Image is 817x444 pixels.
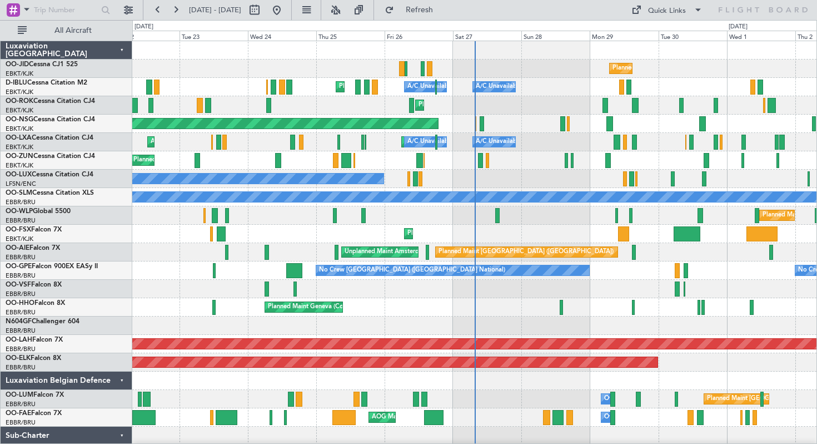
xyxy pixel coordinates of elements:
a: OO-WLPGlobal 5500 [6,208,71,215]
div: Planned Maint Kortrijk-[GEOGRAPHIC_DATA] [133,152,263,169]
a: EBBR/BRU [6,290,36,298]
a: N604GFChallenger 604 [6,318,79,325]
span: OO-JID [6,61,29,68]
a: OO-LUMFalcon 7X [6,392,64,398]
input: Trip Number [34,2,98,18]
a: EBBR/BRU [6,345,36,353]
span: Refresh [396,6,443,14]
span: OO-ELK [6,355,31,362]
span: OO-VSF [6,282,31,288]
span: OO-FSX [6,226,31,233]
a: EBKT/KJK [6,161,33,170]
div: Mon 22 [111,31,179,41]
div: No Crew [GEOGRAPHIC_DATA] ([GEOGRAPHIC_DATA] National) [319,262,505,279]
div: Fri 26 [385,31,453,41]
div: A/C Unavailable [GEOGRAPHIC_DATA] ([GEOGRAPHIC_DATA] National) [407,134,614,150]
a: EBKT/KJK [6,70,33,78]
a: EBBR/BRU [6,327,36,335]
span: [DATE] - [DATE] [189,5,241,15]
div: Thu 25 [316,31,385,41]
a: OO-AIEFalcon 7X [6,245,60,251]
div: [DATE] [134,22,153,32]
a: EBBR/BRU [6,363,36,372]
div: Sun 28 [521,31,590,41]
div: AOG Maint Kortrijk-[GEOGRAPHIC_DATA] [151,134,272,150]
span: OO-SLM [6,190,32,196]
a: OO-LUXCessna Citation CJ4 [6,171,93,178]
div: Owner Melsbroek Air Base [604,391,680,407]
div: Sat 27 [453,31,521,41]
a: OO-ZUNCessna Citation CJ4 [6,153,95,160]
span: OO-LUX [6,171,32,178]
span: OO-WLP [6,208,33,215]
a: EBBR/BRU [6,418,36,427]
div: Planned Maint Kortrijk-[GEOGRAPHIC_DATA] [407,225,537,242]
a: OO-LXACessna Citation CJ4 [6,135,93,141]
a: EBKT/KJK [6,125,33,133]
div: Wed 24 [248,31,316,41]
a: EBKT/KJK [6,235,33,243]
span: OO-ZUN [6,153,33,160]
a: OO-JIDCessna CJ1 525 [6,61,78,68]
div: Unplanned Maint Amsterdam (Schiphol) [345,244,457,260]
a: LFSN/ENC [6,180,36,188]
span: OO-GPE [6,263,32,270]
button: Quick Links [626,1,708,19]
a: OO-HHOFalcon 8X [6,300,65,307]
a: OO-ELKFalcon 8X [6,355,61,362]
a: OO-GPEFalcon 900EX EASy II [6,263,98,270]
a: OO-ROKCessna Citation CJ4 [6,98,95,105]
a: OO-LAHFalcon 7X [6,337,63,343]
span: D-IBLU [6,80,27,86]
a: EBKT/KJK [6,88,33,96]
div: Planned Maint Nice ([GEOGRAPHIC_DATA]) [339,78,463,95]
span: OO-AIE [6,245,29,251]
div: Owner Melsbroek Air Base [604,409,680,426]
a: EBBR/BRU [6,253,36,262]
a: OO-NSGCessna Citation CJ4 [6,116,95,123]
div: A/C Unavailable [476,134,522,150]
a: EBBR/BRU [6,198,36,206]
div: A/C Unavailable [GEOGRAPHIC_DATA]-[GEOGRAPHIC_DATA] [476,78,653,95]
a: OO-VSFFalcon 8X [6,282,62,288]
div: AOG Maint [US_STATE] ([GEOGRAPHIC_DATA]) [372,409,506,426]
div: Wed 1 [727,31,795,41]
button: All Aircraft [12,22,121,40]
div: Planned Maint Kortrijk-[GEOGRAPHIC_DATA] [612,60,742,77]
a: EBKT/KJK [6,106,33,115]
span: OO-LAH [6,337,32,343]
div: Mon 29 [590,31,658,41]
div: Planned Maint [GEOGRAPHIC_DATA] ([GEOGRAPHIC_DATA]) [439,244,614,260]
button: Refresh [380,1,446,19]
div: Tue 30 [659,31,727,41]
a: EBBR/BRU [6,216,36,225]
span: OO-HHO [6,300,34,307]
a: EBBR/BRU [6,272,36,280]
div: Tue 23 [180,31,248,41]
div: [DATE] [729,22,748,32]
span: OO-FAE [6,410,31,417]
div: Planned Maint Kortrijk-[GEOGRAPHIC_DATA] [419,97,548,114]
span: N604GF [6,318,32,325]
span: OO-ROK [6,98,33,105]
a: EBBR/BRU [6,400,36,408]
a: D-IBLUCessna Citation M2 [6,80,87,86]
a: EBBR/BRU [6,308,36,317]
a: EBKT/KJK [6,143,33,151]
div: Quick Links [648,6,686,17]
a: OO-SLMCessna Citation XLS [6,190,94,196]
div: A/C Unavailable [GEOGRAPHIC_DATA] ([GEOGRAPHIC_DATA] National) [407,78,614,95]
a: OO-FSXFalcon 7X [6,226,62,233]
div: Planned Maint Geneva (Cointrin) [268,299,360,315]
span: OO-NSG [6,116,33,123]
span: OO-LUM [6,392,33,398]
span: OO-LXA [6,135,32,141]
a: OO-FAEFalcon 7X [6,410,62,417]
span: All Aircraft [29,27,117,34]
